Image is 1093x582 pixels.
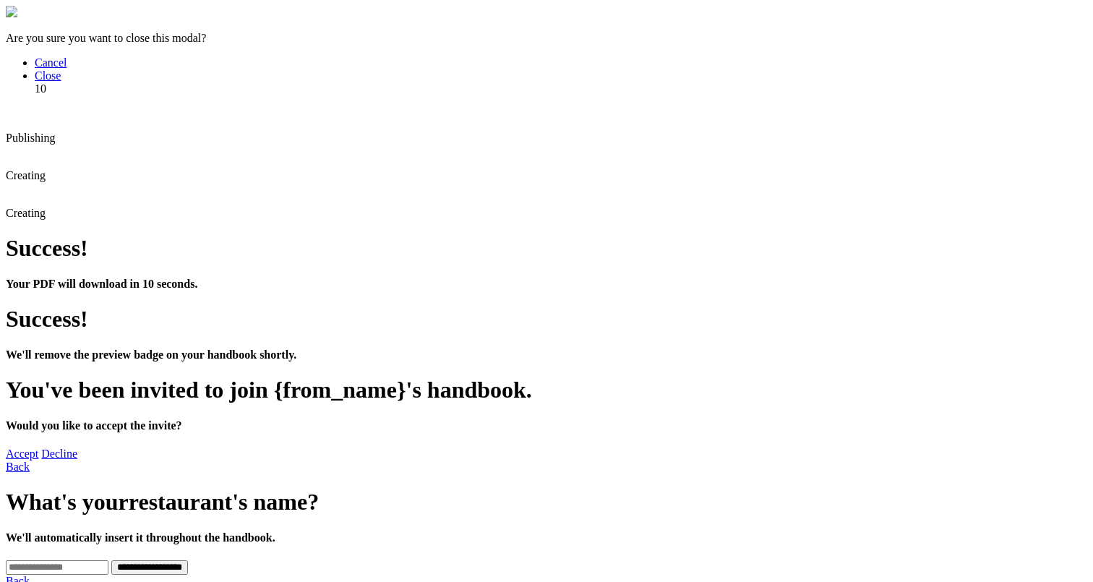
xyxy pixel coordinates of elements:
[6,377,1087,403] h1: You've been invited to join {from_name}'s handbook.
[35,56,67,69] a: Cancel
[6,235,1087,262] h1: Success!
[6,207,46,219] span: Creating
[6,348,1087,361] h4: We'll remove the preview badge on your handbook shortly.
[35,82,46,95] span: 10
[6,448,38,460] a: Accept
[6,461,30,473] a: Back
[6,278,1087,291] h4: Your PDF will download in 10 seconds.
[6,419,1087,432] h4: Would you like to accept the invite?
[6,6,17,17] img: close-modal.svg
[6,132,55,144] span: Publishing
[129,489,232,515] span: restaurant
[6,32,1087,45] p: Are you sure you want to close this modal?
[6,306,1087,333] h1: Success!
[6,489,1087,515] h1: What's your 's name?
[6,169,46,181] span: Creating
[35,69,61,82] a: Close
[41,448,77,460] a: Decline
[6,531,1087,544] h4: We'll automatically insert it throughout the handbook.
